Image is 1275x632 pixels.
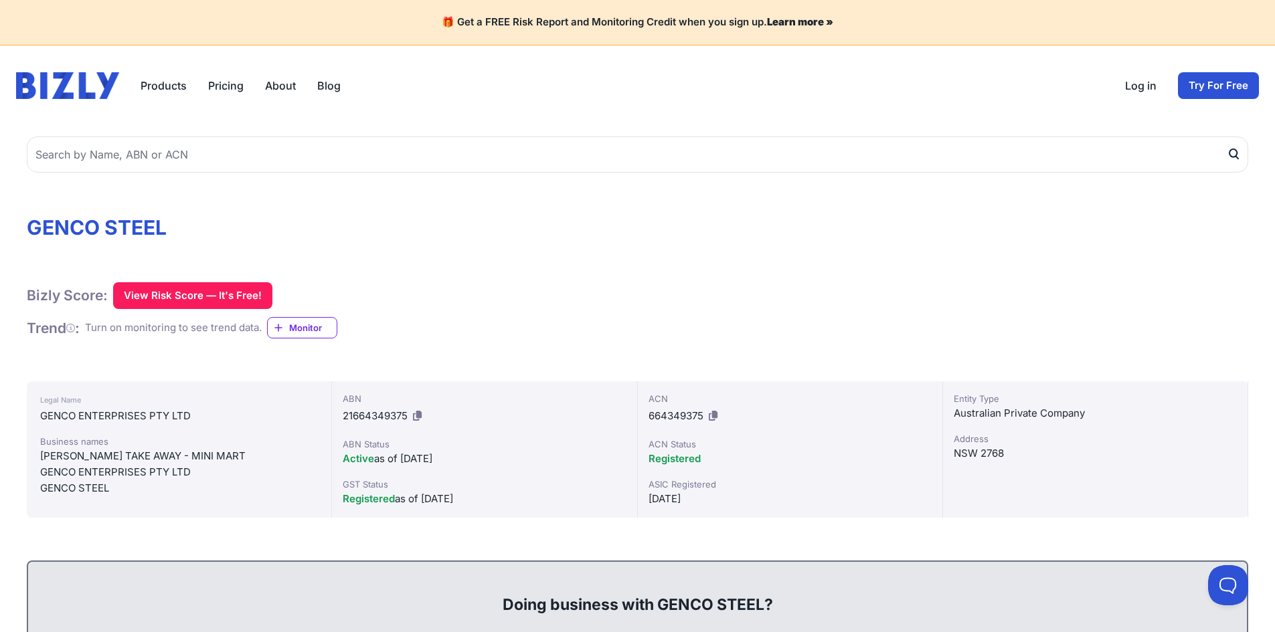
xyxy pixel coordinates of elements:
[343,478,626,491] div: GST Status
[649,437,932,451] div: ACN Status
[767,15,833,28] a: Learn more »
[40,448,318,464] div: [PERSON_NAME] TAKE AWAY - MINI MART
[40,480,318,496] div: GENCO STEEL
[954,392,1237,405] div: Entity Type
[954,405,1237,421] div: Australian Private Company
[317,78,341,94] a: Blog
[954,445,1237,461] div: NSW 2768
[343,437,626,451] div: ABN Status
[1208,565,1248,605] iframe: Toggle Customer Support
[265,78,296,94] a: About
[649,452,701,465] span: Registered
[343,392,626,405] div: ABN
[141,78,187,94] button: Products
[208,78,244,94] a: Pricing
[343,452,374,465] span: Active
[289,321,337,334] span: Monitor
[343,492,395,505] span: Registered
[41,572,1234,615] div: Doing business with GENCO STEEL?
[113,282,272,309] button: View Risk Score — It's Free!
[649,478,932,491] div: ASIC Registered
[267,317,337,338] a: Monitor
[954,432,1237,445] div: Address
[343,491,626,507] div: as of [DATE]
[27,136,1248,173] input: Search by Name, ABN or ACN
[649,409,703,422] span: 664349375
[85,320,262,336] div: Turn on monitoring to see trend data.
[1178,72,1259,99] a: Try For Free
[343,409,408,422] span: 21664349375
[40,464,318,480] div: GENCO ENTERPRISES PTY LTD
[40,408,318,424] div: GENCO ENTERPRISES PTY LTD
[27,286,108,304] h1: Bizly Score:
[649,491,932,507] div: [DATE]
[40,435,318,448] div: Business names
[343,451,626,467] div: as of [DATE]
[27,319,80,337] h1: Trend :
[649,392,932,405] div: ACN
[40,392,318,408] div: Legal Name
[1125,78,1157,94] a: Log in
[16,16,1259,29] h4: 🎁 Get a FREE Risk Report and Monitoring Credit when you sign up.
[27,215,1248,239] h1: GENCO STEEL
